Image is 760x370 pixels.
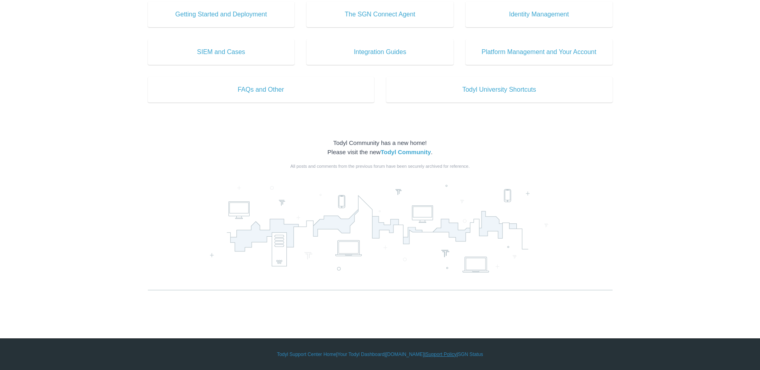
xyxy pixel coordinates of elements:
span: Identity Management [478,10,601,19]
a: The SGN Connect Agent [306,2,454,27]
a: Getting Started and Deployment [148,2,295,27]
a: Your Todyl Dashboard [337,351,384,358]
a: [DOMAIN_NAME] [386,351,424,358]
a: Support Policy [425,351,456,358]
a: Todyl Community [381,149,431,155]
span: Integration Guides [319,47,441,57]
span: FAQs and Other [160,85,362,95]
a: Todyl Support Center Home [277,351,336,358]
a: SGN Status [458,351,483,358]
span: Platform Management and Your Account [478,47,601,57]
div: All posts and comments from the previous forum have been securely archived for reference. [148,163,613,170]
span: Todyl University Shortcuts [398,85,601,95]
span: SIEM and Cases [160,47,283,57]
a: Platform Management and Your Account [466,39,613,65]
div: Todyl Community has a new home! Please visit the new . [148,139,613,157]
div: | | | | [148,351,613,358]
span: Getting Started and Deployment [160,10,283,19]
span: The SGN Connect Agent [319,10,441,19]
a: Todyl University Shortcuts [386,77,613,103]
a: SIEM and Cases [148,39,295,65]
a: FAQs and Other [148,77,374,103]
a: Integration Guides [306,39,454,65]
a: Identity Management [466,2,613,27]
